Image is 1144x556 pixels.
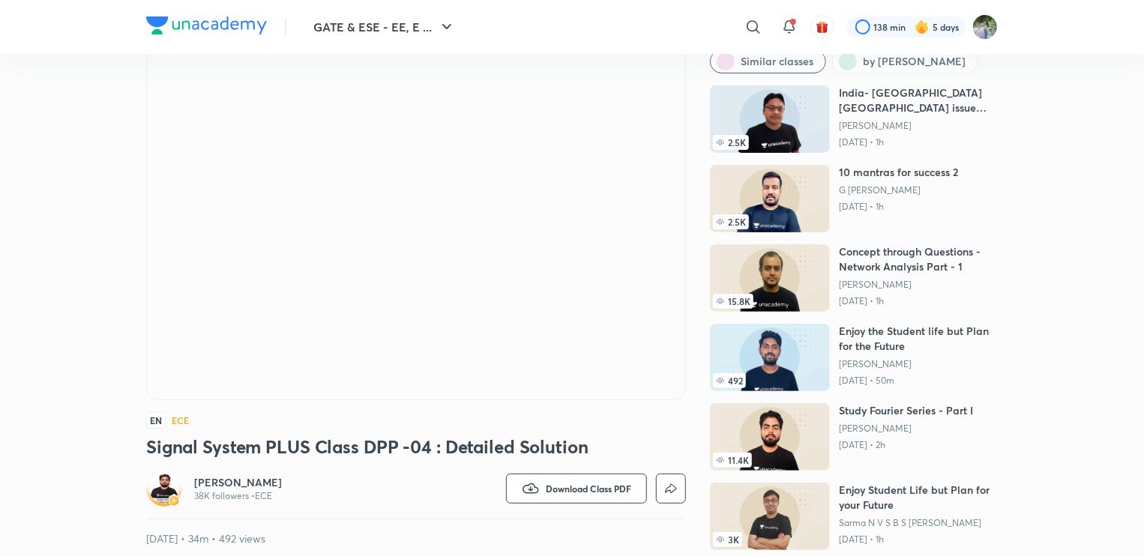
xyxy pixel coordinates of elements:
[839,439,973,451] p: [DATE] • 2h
[839,136,998,148] p: [DATE] • 1h
[146,531,686,546] p: [DATE] • 34m • 492 views
[713,453,752,468] span: 11.4K
[839,184,958,196] a: G [PERSON_NAME]
[149,474,179,504] img: Avatar
[863,54,966,69] span: by Vishal Soni
[713,214,749,229] span: 2.5K
[713,373,746,388] span: 492
[304,12,465,42] button: GATE & ESE - EE, E ...
[713,294,753,309] span: 15.8K
[839,165,958,180] h6: 10 mantras for success 2
[839,120,998,132] a: [PERSON_NAME]
[839,375,998,387] p: [DATE] • 50m
[816,20,829,34] img: avatar
[832,49,978,73] button: by Vishal Soni
[713,135,749,150] span: 2.5K
[839,295,998,307] p: [DATE] • 1h
[972,14,998,40] img: Anshika Thakur
[146,412,166,429] span: EN
[810,15,834,39] button: avatar
[194,490,282,502] p: 38K followers • ECE
[169,495,179,506] img: badge
[172,416,189,425] h4: ECE
[741,54,813,69] span: Similar classes
[839,201,958,213] p: [DATE] • 1h
[146,435,686,459] h3: Signal System PLUS Class DPP -04 : Detailed Solution
[839,85,998,115] h6: India- [GEOGRAPHIC_DATA] [GEOGRAPHIC_DATA] issue part 2 (OBOR, CPEC)
[194,475,282,490] a: [PERSON_NAME]
[146,16,267,34] img: Company Logo
[546,483,631,495] span: Download Class PDF
[146,16,267,38] a: Company Logo
[147,47,685,399] iframe: Class
[839,483,998,513] h6: Enjoy Student Life but Plan for your Future
[839,324,998,354] h6: Enjoy the Student life but Plan for the Future
[839,534,998,546] p: [DATE] • 1h
[915,19,930,34] img: streak
[146,471,182,507] a: Avatarbadge
[710,49,826,73] button: Similar classes
[506,474,647,504] button: Download Class PDF
[839,517,998,529] a: Sarma N V S B S [PERSON_NAME]
[839,244,998,274] h6: Concept through Questions - Network Analysis Part - 1
[839,279,998,291] a: [PERSON_NAME]
[839,403,973,418] h6: Study Fourier Series - Part I
[839,423,973,435] a: [PERSON_NAME]
[839,358,998,370] a: [PERSON_NAME]
[713,532,742,547] span: 3K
